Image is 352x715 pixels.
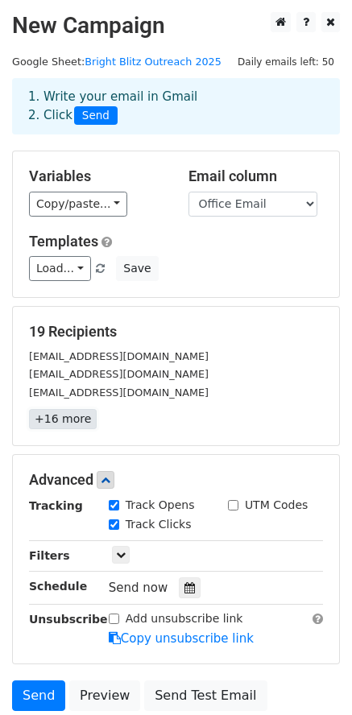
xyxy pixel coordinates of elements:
[126,497,195,514] label: Track Opens
[126,610,243,627] label: Add unsubscribe link
[74,106,118,126] span: Send
[29,323,323,341] h5: 19 Recipients
[245,497,308,514] label: UTM Codes
[12,680,65,711] a: Send
[109,581,168,595] span: Send now
[126,516,192,533] label: Track Clicks
[85,56,222,68] a: Bright Blitz Outreach 2025
[232,56,340,68] a: Daily emails left: 50
[232,53,340,71] span: Daily emails left: 50
[29,471,323,489] h5: Advanced
[29,167,164,185] h5: Variables
[29,580,87,593] strong: Schedule
[29,409,97,429] a: +16 more
[69,680,140,711] a: Preview
[29,233,98,250] a: Templates
[116,256,158,281] button: Save
[29,499,83,512] strong: Tracking
[29,192,127,217] a: Copy/paste...
[12,56,222,68] small: Google Sheet:
[29,549,70,562] strong: Filters
[29,368,209,380] small: [EMAIL_ADDRESS][DOMAIN_NAME]
[188,167,324,185] h5: Email column
[12,12,340,39] h2: New Campaign
[144,680,267,711] a: Send Test Email
[29,256,91,281] a: Load...
[29,613,108,626] strong: Unsubscribe
[29,386,209,399] small: [EMAIL_ADDRESS][DOMAIN_NAME]
[29,350,209,362] small: [EMAIL_ADDRESS][DOMAIN_NAME]
[271,638,352,715] iframe: Chat Widget
[109,631,254,646] a: Copy unsubscribe link
[16,88,336,125] div: 1. Write your email in Gmail 2. Click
